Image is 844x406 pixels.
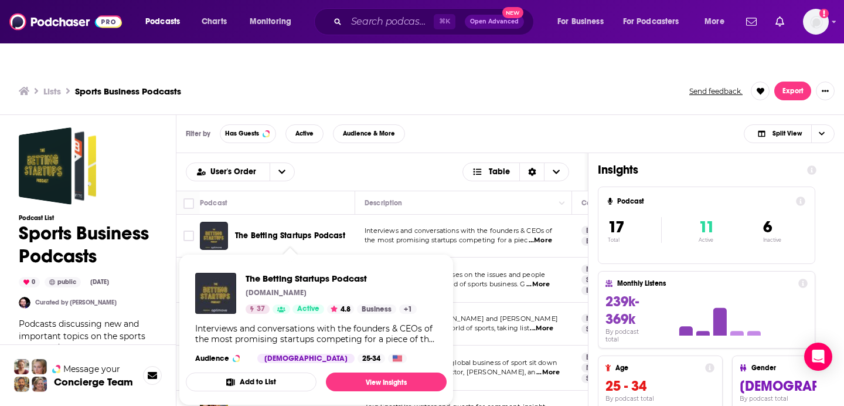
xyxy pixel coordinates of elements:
[343,130,395,137] span: Audience & More
[536,368,560,377] span: ...More
[581,374,611,383] a: Sports
[605,395,714,402] h4: By podcast total
[270,163,294,181] button: open menu
[705,13,724,30] span: More
[605,328,654,343] h4: By podcast total
[771,12,789,32] a: Show notifications dropdown
[325,8,545,35] div: Search podcasts, credits, & more...
[365,368,536,376] span: with Leaders Editorial Director, [PERSON_NAME], an
[19,277,40,287] div: 0
[225,130,259,137] span: Has Guests
[200,196,227,210] div: Podcast
[19,319,152,391] span: Podcasts discussing new and important topics on the sports business / business of sports Includin...
[581,196,618,210] div: Categories
[250,13,291,30] span: Monitoring
[19,297,30,309] img: trentanderson
[241,12,307,31] button: open menu
[365,226,553,235] span: Interviews and conversations with the founders & CEOs of
[43,86,61,97] a: Lists
[803,9,829,35] span: Logged in as dkcsports
[145,13,180,30] span: Podcasts
[32,359,47,374] img: Jules Profile
[14,377,29,392] img: Jon Profile
[246,304,270,314] a: 37
[45,277,81,287] div: public
[399,304,417,314] a: +1
[186,163,295,181] h2: Choose List sort
[194,12,234,31] a: Charts
[617,279,793,287] h4: Monthly Listens
[526,280,550,289] span: ...More
[502,7,523,18] span: New
[186,168,270,176] button: open menu
[365,270,545,279] span: Sports Business Radio focuses on the issues and people
[32,377,47,392] img: Barbara Profile
[581,324,611,334] a: Sports
[605,293,639,328] span: 239k-369k
[235,230,345,242] a: The Betting Startups Podcast
[555,196,569,210] button: Column Actions
[9,11,122,33] img: Podchaser - Follow, Share and Rate Podcasts
[186,130,210,138] h3: Filter by
[195,273,236,314] img: The Betting Startups Podcast
[326,373,447,391] a: View Insights
[741,12,761,32] a: Show notifications dropdown
[615,12,696,31] button: open menu
[581,314,608,323] a: News
[54,376,133,388] h3: Concierge Team
[246,273,417,284] a: The Betting Startups Podcast
[744,124,835,143] button: Choose View
[581,353,618,362] a: Business
[200,222,228,250] img: The Betting Startups Podcast
[774,82,811,100] button: Export
[295,130,314,137] span: Active
[186,373,316,391] button: Add to List
[220,124,276,143] button: Has Guests
[608,237,661,243] p: Total
[365,280,526,288] span: directly impacting the world of sports business. G
[529,236,552,245] span: ...More
[465,15,524,29] button: Open AdvancedNew
[816,82,835,100] button: Show More Button
[14,359,29,374] img: Sydney Profile
[581,226,618,235] a: Business
[35,299,117,306] a: Curated by [PERSON_NAME]
[581,363,636,373] a: Management
[804,343,832,371] div: Open Intercom Messenger
[598,163,798,177] h1: Insights
[357,304,396,314] a: Business
[696,12,739,31] button: open menu
[19,222,157,268] h1: Sports Business Podcasts
[75,86,181,97] h3: Sports Business Podcasts
[581,236,634,246] a: Entrepreneur
[195,323,437,344] div: Interviews and conversations with the founders & CEOs of the most promising startups competing fo...
[615,364,700,372] h4: Age
[605,377,714,395] h3: 25 - 34
[285,124,324,143] button: Active
[19,214,157,222] h3: Podcast List
[19,127,96,205] a: Sports Business Podcasts
[63,363,120,375] span: Message your
[763,217,772,237] span: 6
[257,354,355,363] div: [DEMOGRAPHIC_DATA]
[462,163,570,181] h2: Choose View
[557,13,604,30] span: For Business
[365,324,529,332] span: follow the money in the world of sports, taking list
[333,124,405,143] button: Audience & More
[365,358,557,367] span: The biggest names in the global business of sport sit down
[202,13,227,30] span: Charts
[346,12,434,31] input: Search podcasts, credits, & more...
[470,19,519,25] span: Open Advanced
[581,275,611,285] a: Sports
[210,168,260,176] span: User's Order
[772,130,802,137] span: Split View
[246,288,307,297] p: [DOMAIN_NAME]
[365,196,402,210] div: Description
